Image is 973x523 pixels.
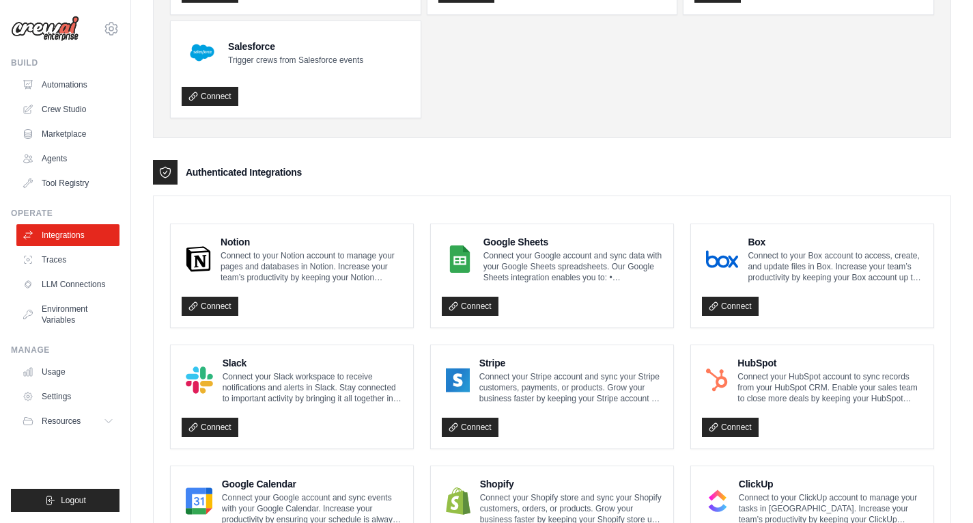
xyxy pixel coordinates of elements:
[186,36,218,69] img: Salesforce Logo
[739,477,922,491] h4: ClickUp
[706,366,728,394] img: HubSpot Logo
[182,297,238,316] a: Connect
[479,356,662,370] h4: Stripe
[480,477,662,491] h4: Shopify
[221,235,402,249] h4: Notion
[702,418,759,437] a: Connect
[16,123,119,145] a: Marketplace
[479,371,662,404] p: Connect your Stripe account and sync your Stripe customers, payments, or products. Grow your busi...
[11,16,79,42] img: Logo
[186,165,302,179] h3: Authenticated Integrations
[16,410,119,432] button: Resources
[483,235,662,249] h4: Google Sheets
[737,356,922,370] h4: HubSpot
[186,366,213,394] img: Slack Logo
[222,477,402,491] h4: Google Calendar
[748,250,922,283] p: Connect to your Box account to access, create, and update files in Box. Increase your team’s prod...
[16,224,119,246] a: Integrations
[182,418,238,437] a: Connect
[446,245,474,273] img: Google Sheets Logo
[182,87,238,106] a: Connect
[16,98,119,120] a: Crew Studio
[186,487,212,515] img: Google Calendar Logo
[16,298,119,331] a: Environment Variables
[61,495,86,506] span: Logout
[483,250,662,283] p: Connect your Google account and sync data with your Google Sheets spreadsheets. Our Google Sheets...
[16,148,119,170] a: Agents
[748,235,922,249] h4: Box
[223,356,402,370] h4: Slack
[442,418,498,437] a: Connect
[706,245,738,273] img: Box Logo
[706,487,729,515] img: ClickUp Logo
[221,250,402,283] p: Connect to your Notion account to manage your pages and databases in Notion. Increase your team’s...
[446,366,470,394] img: Stripe Logo
[16,249,119,271] a: Traces
[446,487,470,515] img: Shopify Logo
[11,345,119,356] div: Manage
[186,245,211,273] img: Notion Logo
[16,273,119,295] a: LLM Connections
[737,371,922,404] p: Connect your HubSpot account to sync records from your HubSpot CRM. Enable your sales team to clo...
[16,361,119,383] a: Usage
[11,208,119,219] div: Operate
[42,416,81,427] span: Resources
[11,57,119,68] div: Build
[11,489,119,512] button: Logout
[16,74,119,96] a: Automations
[442,297,498,316] a: Connect
[16,386,119,407] a: Settings
[16,172,119,194] a: Tool Registry
[228,40,363,53] h4: Salesforce
[223,371,402,404] p: Connect your Slack workspace to receive notifications and alerts in Slack. Stay connected to impo...
[702,297,759,316] a: Connect
[228,55,363,66] p: Trigger crews from Salesforce events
